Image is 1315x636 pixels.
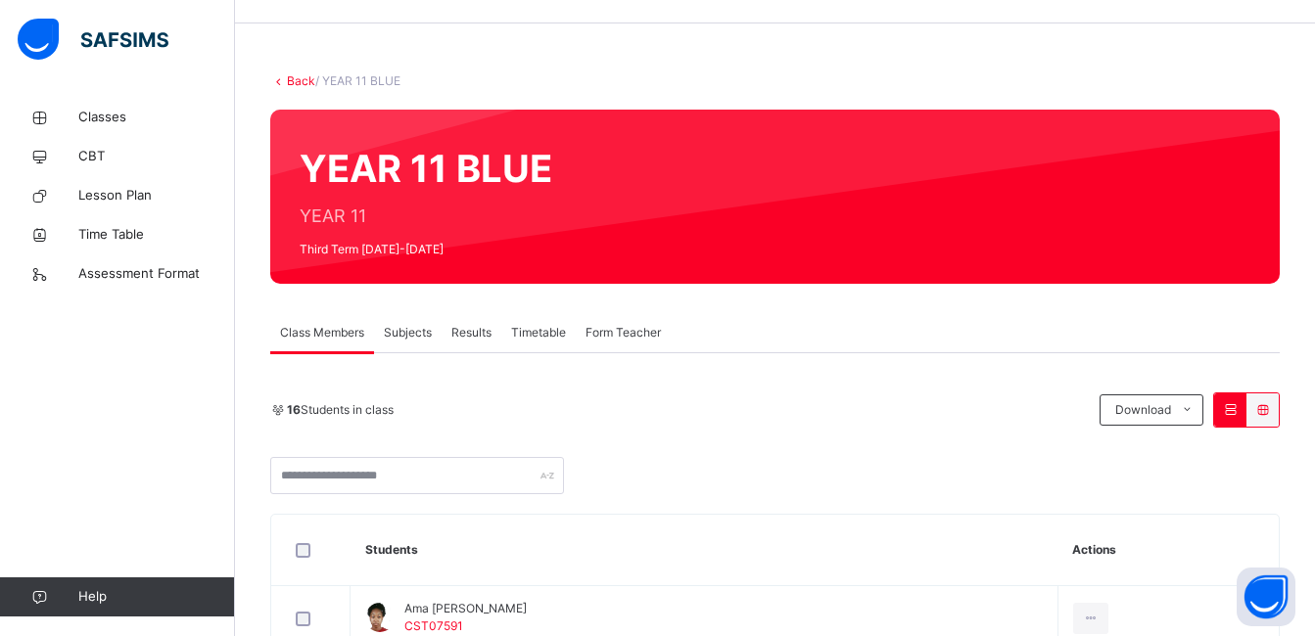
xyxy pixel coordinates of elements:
[287,401,394,419] span: Students in class
[315,73,400,88] span: / YEAR 11 BLUE
[287,402,301,417] b: 16
[78,225,235,245] span: Time Table
[280,324,364,341] span: Class Members
[78,186,235,205] span: Lesson Plan
[78,147,235,166] span: CBT
[1237,568,1295,626] button: Open asap
[78,264,235,284] span: Assessment Format
[18,19,168,60] img: safsims
[1057,515,1279,586] th: Actions
[404,618,463,633] span: CST07591
[1115,401,1171,419] span: Download
[384,324,432,341] span: Subjects
[511,324,566,341] span: Timetable
[78,587,234,607] span: Help
[451,324,492,341] span: Results
[586,324,661,341] span: Form Teacher
[351,515,1058,586] th: Students
[78,108,235,127] span: Classes
[287,73,315,88] a: Back
[404,600,527,617] span: Ama [PERSON_NAME]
